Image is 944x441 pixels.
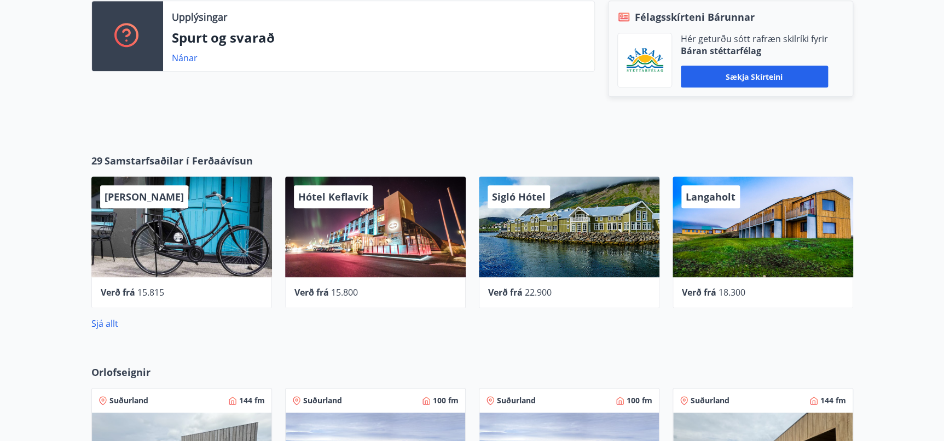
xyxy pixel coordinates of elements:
[137,286,164,298] span: 15.815
[635,10,755,24] span: Félagsskírteni Bárunnar
[91,154,102,168] span: 29
[691,395,729,406] span: Suðurland
[109,395,148,406] span: Suðurland
[101,286,135,298] span: Verð frá
[488,286,523,298] span: Verð frá
[172,52,198,64] a: Nánar
[91,317,118,330] a: Sjá allt
[105,190,184,203] span: [PERSON_NAME]
[627,395,652,406] span: 100 fm
[497,395,536,406] span: Suðurland
[681,45,828,57] p: Báran stéttarfélag
[105,154,253,168] span: Samstarfsaðilar í Ferðaávísun
[239,395,265,406] span: 144 fm
[433,395,459,406] span: 100 fm
[331,286,358,298] span: 15.800
[681,33,828,45] p: Hér geturðu sótt rafræn skilríki fyrir
[91,365,150,379] span: Orlofseignir
[492,190,546,203] span: Sigló Hótel
[681,66,828,87] button: Sækja skírteini
[525,286,552,298] span: 22.900
[719,286,745,298] span: 18.300
[682,286,716,298] span: Verð frá
[172,10,227,24] p: Upplýsingar
[294,286,329,298] span: Verð frá
[686,190,735,203] span: Langaholt
[626,48,663,73] img: Bz2lGXKH3FXEIQKvoQ8VL0Fr0uCiWgfgA3I6fSs8.png
[172,28,586,47] p: Spurt og svarað
[303,395,342,406] span: Suðurland
[298,190,368,203] span: Hótel Keflavík
[820,395,846,406] span: 144 fm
